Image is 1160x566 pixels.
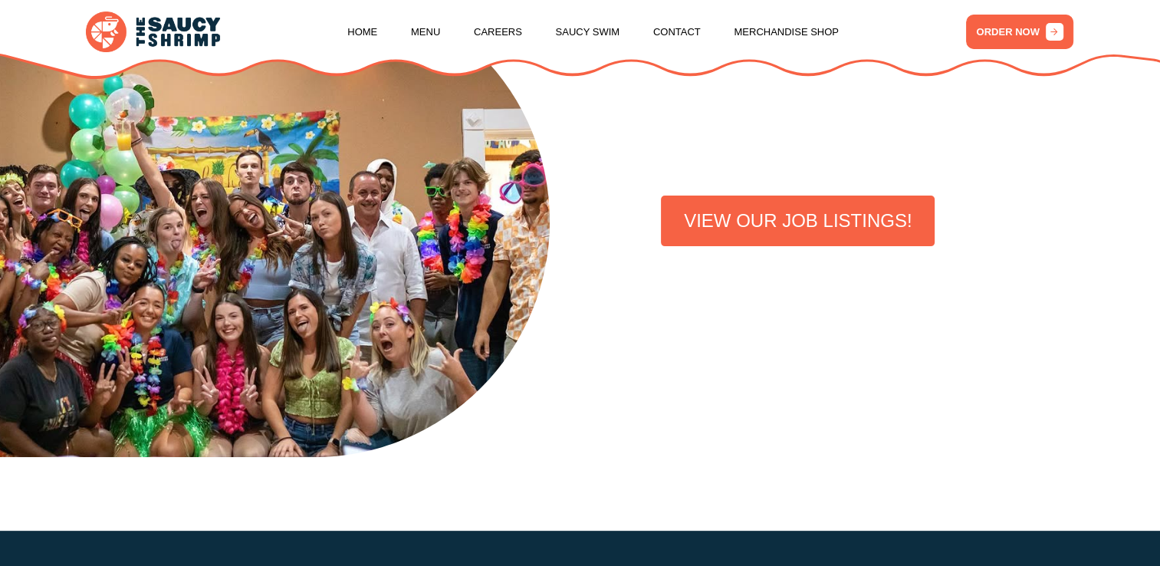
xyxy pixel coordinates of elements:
[661,196,935,246] a: VIEW OUR JOB LISTINGS!
[966,15,1074,49] a: ORDER NOW
[411,3,440,61] a: Menu
[556,3,620,61] a: Saucy Swim
[653,3,701,61] a: Contact
[734,3,839,61] a: Merchandise Shop
[474,3,522,61] a: Careers
[347,3,377,61] a: Home
[86,12,220,52] img: logo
